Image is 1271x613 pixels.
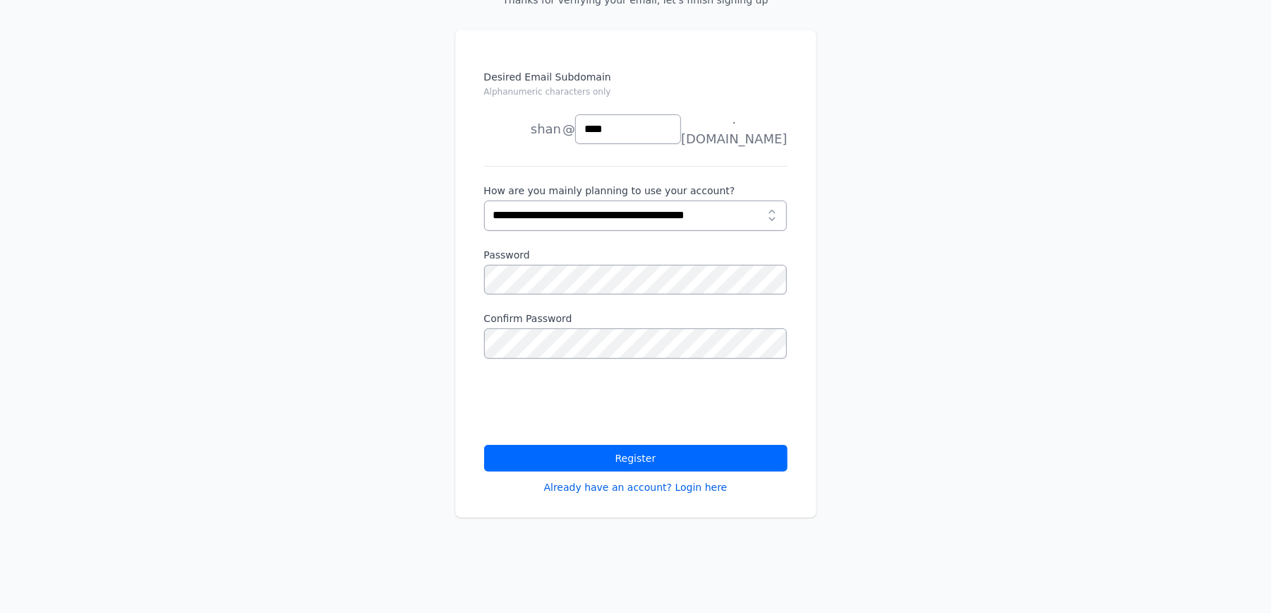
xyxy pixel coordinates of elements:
[484,184,788,198] label: How are you mainly planning to use your account?
[484,445,788,472] button: Register
[484,87,611,97] small: Alphanumeric characters only
[681,109,787,149] span: .[DOMAIN_NAME]
[484,376,699,431] iframe: reCAPTCHA
[484,248,788,262] label: Password
[484,70,788,107] label: Desired Email Subdomain
[484,311,788,326] label: Confirm Password
[562,119,575,139] span: @
[544,480,728,494] a: Already have an account? Login here
[484,115,562,143] li: shan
